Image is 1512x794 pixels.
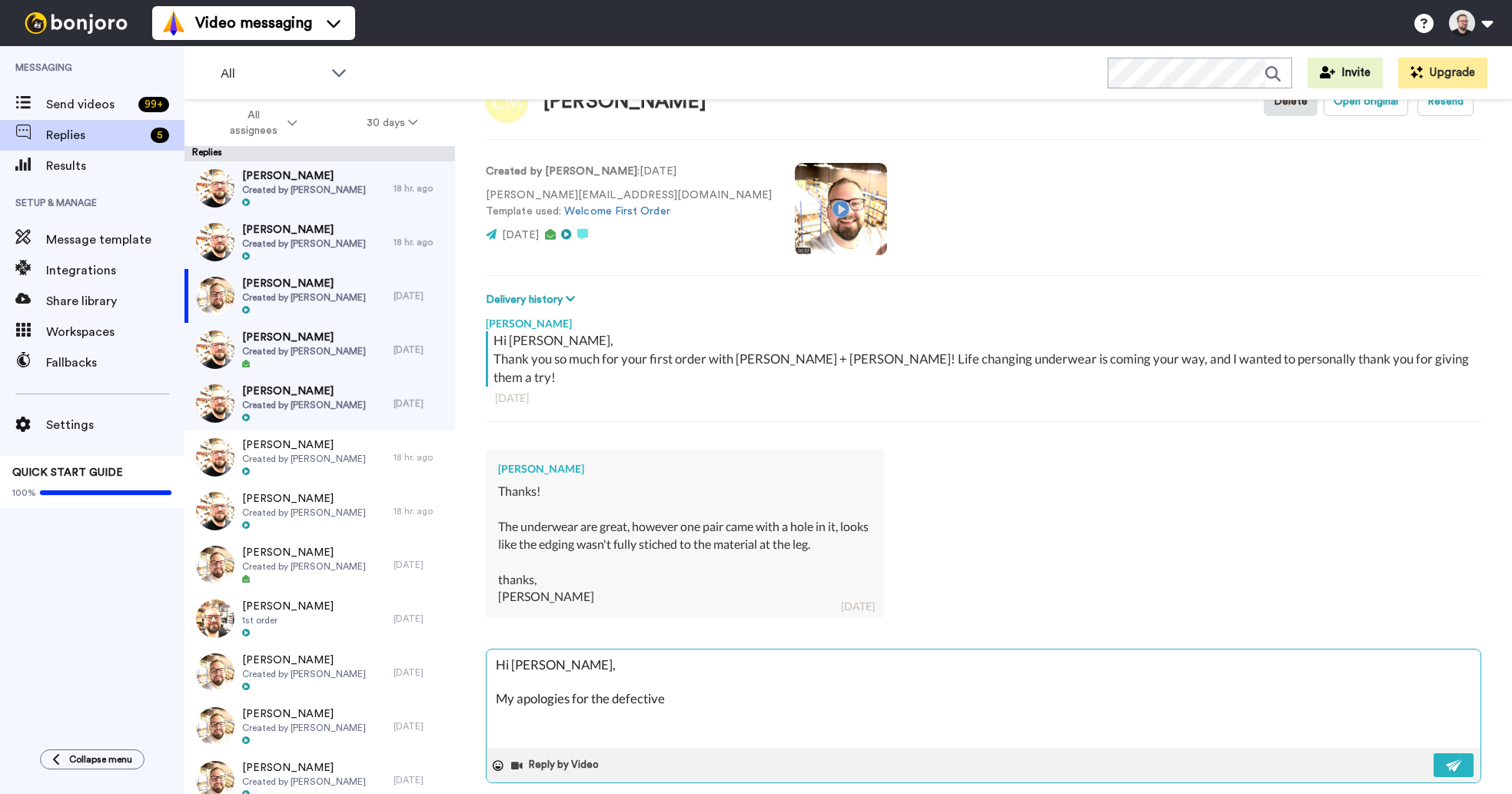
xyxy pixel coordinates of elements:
[394,666,447,679] div: [DATE]
[394,290,447,302] div: [DATE]
[196,653,234,692] img: 11682276-afbd-4b54-bc4a-fbbc98e51baf-thumb.jpg
[394,451,447,463] div: 18 hr. ago
[184,538,455,592] a: [PERSON_NAME]Created by [PERSON_NAME][DATE]
[242,168,366,184] span: [PERSON_NAME]
[184,323,455,377] a: [PERSON_NAME]Created by [PERSON_NAME][DATE]
[510,754,603,777] button: Reply by Video
[196,438,234,477] img: 0ebeb185-aceb-4ea7-b17b-5d5448b0a189-thumb.jpg
[196,546,234,584] img: 11682276-afbd-4b54-bc4a-fbbc98e51baf-thumb.jpg
[486,308,1481,331] div: [PERSON_NAME]
[394,344,447,356] div: [DATE]
[242,491,366,507] span: [PERSON_NAME]
[46,261,184,280] span: Integrations
[242,238,366,250] span: Created by [PERSON_NAME]
[242,706,366,722] span: [PERSON_NAME]
[394,720,447,733] div: [DATE]
[1417,87,1474,116] button: Resend
[184,146,455,161] div: Replies
[46,231,184,249] span: Message template
[394,559,447,571] div: [DATE]
[12,487,36,499] span: 100%
[196,707,234,746] img: 11682276-afbd-4b54-bc4a-fbbc98e51baf-thumb.jpg
[188,101,332,145] button: All assignees
[46,126,145,145] span: Replies
[1324,87,1408,116] button: Open original
[196,169,234,208] img: 0ebeb185-aceb-4ea7-b17b-5d5448b0a189-thumb.jpg
[841,599,875,614] div: [DATE]
[495,390,1472,406] div: [DATE]
[242,614,334,626] span: 1st order
[242,384,366,399] span: [PERSON_NAME]
[486,166,637,177] strong: Created by [PERSON_NAME]
[242,276,366,291] span: [PERSON_NAME]
[1308,58,1383,88] button: Invite
[184,269,455,323] a: [PERSON_NAME]Created by [PERSON_NAME][DATE]
[184,592,455,646] a: [PERSON_NAME]1st order[DATE]
[221,65,324,83] span: All
[394,397,447,410] div: [DATE]
[394,182,447,194] div: 18 hr. ago
[184,646,455,699] a: [PERSON_NAME]Created by [PERSON_NAME][DATE]
[46,323,184,341] span: Workspaces
[486,81,528,123] img: Image of Clancey Mcneal
[394,774,447,786] div: [DATE]
[486,188,772,220] p: [PERSON_NAME][EMAIL_ADDRESS][DOMAIN_NAME] Template used:
[196,600,234,638] img: efa524da-70a9-41f2-aa42-4cb2d5cfdec7-thumb.jpg
[161,11,186,35] img: vm-color.svg
[138,97,169,112] div: 99 +
[242,545,366,560] span: [PERSON_NAME]
[1398,58,1487,88] button: Upgrade
[242,345,366,357] span: Created by [PERSON_NAME]
[242,560,366,573] span: Created by [PERSON_NAME]
[394,613,447,625] div: [DATE]
[184,161,455,215] a: [PERSON_NAME]Created by [PERSON_NAME]18 hr. ago
[502,230,539,241] span: [DATE]
[184,215,455,269] a: [PERSON_NAME]Created by [PERSON_NAME]18 hr. ago
[195,12,312,34] span: Video messaging
[332,109,453,137] button: 30 days
[543,91,706,113] div: [PERSON_NAME]
[196,384,234,423] img: 0ebeb185-aceb-4ea7-b17b-5d5448b0a189-thumb.jpg
[242,507,366,519] span: Created by [PERSON_NAME]
[18,12,134,34] img: bj-logo-header-white.svg
[12,467,123,478] span: QUICK START GUIDE
[1264,87,1318,116] button: Delete
[196,492,234,530] img: 0ebeb185-aceb-4ea7-b17b-5d5448b0a189-thumb.jpg
[196,223,234,261] img: 0ebeb185-aceb-4ea7-b17b-5d5448b0a189-thumb.jpg
[222,108,284,138] span: All assignees
[498,483,872,606] div: Thanks! The underwear are great, however one pair came with a hole in it, looks like the edging w...
[184,430,455,484] a: [PERSON_NAME]Created by [PERSON_NAME]18 hr. ago
[196,331,234,369] img: 0ebeb185-aceb-4ea7-b17b-5d5448b0a189-thumb.jpg
[242,668,366,680] span: Created by [PERSON_NAME]
[46,416,184,434] span: Settings
[242,399,366,411] span: Created by [PERSON_NAME]
[242,722,366,734] span: Created by [PERSON_NAME]
[184,699,455,753] a: [PERSON_NAME]Created by [PERSON_NAME][DATE]
[1446,759,1463,772] img: send-white.svg
[394,505,447,517] div: 18 hr. ago
[46,95,132,114] span: Send videos
[46,157,184,175] span: Results
[493,331,1477,387] div: Hi [PERSON_NAME], Thank you so much for your first order with [PERSON_NAME] + [PERSON_NAME]! Life...
[196,277,234,315] img: 11682276-afbd-4b54-bc4a-fbbc98e51baf-thumb.jpg
[498,461,872,477] div: [PERSON_NAME]
[564,206,670,217] a: Welcome First Order
[151,128,169,143] div: 5
[242,760,366,776] span: [PERSON_NAME]
[487,649,1480,748] textarea: Hi [PERSON_NAME], My apologies for the defectiv
[242,184,366,196] span: Created by [PERSON_NAME]
[242,222,366,238] span: [PERSON_NAME]
[242,437,366,453] span: [PERSON_NAME]
[394,236,447,248] div: 18 hr. ago
[184,377,455,430] a: [PERSON_NAME]Created by [PERSON_NAME][DATE]
[40,749,145,769] button: Collapse menu
[242,653,366,668] span: [PERSON_NAME]
[486,291,580,308] button: Delivery history
[242,599,334,614] span: [PERSON_NAME]
[242,453,366,465] span: Created by [PERSON_NAME]
[242,330,366,345] span: [PERSON_NAME]
[69,753,132,766] span: Collapse menu
[242,776,366,788] span: Created by [PERSON_NAME]
[486,164,772,180] p: : [DATE]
